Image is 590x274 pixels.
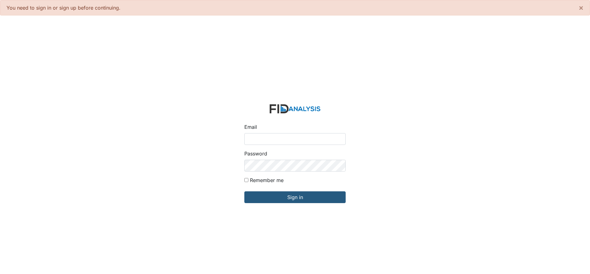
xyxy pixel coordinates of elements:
label: Password [244,150,267,157]
img: logo-2fc8c6e3336f68795322cb6e9a2b9007179b544421de10c17bdaae8622450297.svg [270,104,320,113]
span: × [579,3,584,12]
label: Email [244,123,257,131]
input: Sign in [244,191,346,203]
label: Remember me [250,176,284,184]
button: × [572,0,590,15]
